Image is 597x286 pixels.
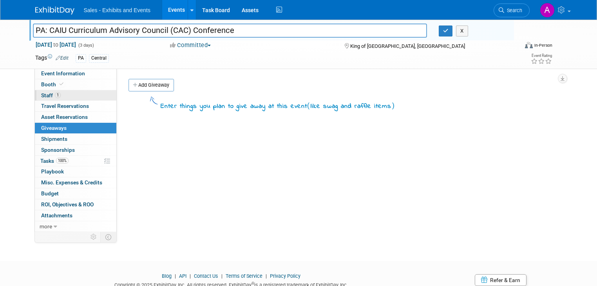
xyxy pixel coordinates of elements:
[35,199,116,210] a: ROI, Objectives & ROO
[41,147,75,153] span: Sponsorships
[56,158,69,164] span: 100%
[251,281,254,286] sup: ®
[525,42,533,48] img: Format-Inperson.png
[226,273,262,279] a: Terms of Service
[35,7,74,15] img: ExhibitDay
[84,7,150,13] span: Sales - Exhibits and Events
[35,123,116,133] a: Giveaways
[167,41,214,49] button: Committed
[264,273,269,279] span: |
[41,179,102,186] span: Misc. Expenses & Credits
[307,102,311,109] span: (
[35,112,116,122] a: Asset Reservations
[41,190,59,197] span: Budget
[35,156,116,166] a: Tasks100%
[35,166,116,177] a: Playbook
[161,101,395,111] div: Enter things you plan to give away at this event like swag and raffle items
[534,42,552,48] div: In-Person
[41,81,65,87] span: Booth
[41,168,64,175] span: Playbook
[60,82,63,86] i: Booth reservation complete
[41,92,61,98] span: Staff
[35,134,116,144] a: Shipments
[35,221,116,232] a: more
[219,273,224,279] span: |
[35,188,116,199] a: Budget
[40,223,52,230] span: more
[100,232,116,242] td: Toggle Event Tabs
[173,273,178,279] span: |
[540,3,555,18] img: Andy Brenner
[391,102,395,109] span: )
[179,273,186,279] a: API
[35,101,116,111] a: Travel Reservations
[350,43,465,49] span: King of [GEOGRAPHIC_DATA], [GEOGRAPHIC_DATA]
[475,274,526,286] a: Refer & Earn
[87,232,101,242] td: Personalize Event Tab Strip
[128,79,174,91] a: Add Giveaway
[494,4,530,17] a: Search
[35,79,116,90] a: Booth
[76,54,86,62] div: PA
[35,210,116,221] a: Attachments
[41,103,89,109] span: Travel Reservations
[41,201,94,208] span: ROI, Objectives & ROO
[188,273,193,279] span: |
[504,7,522,13] span: Search
[78,43,94,48] span: (3 days)
[35,41,76,48] span: [DATE] [DATE]
[41,114,88,120] span: Asset Reservations
[52,42,60,48] span: to
[55,92,61,98] span: 1
[35,54,69,63] td: Tags
[41,136,67,142] span: Shipments
[194,273,218,279] a: Contact Us
[35,68,116,79] a: Event Information
[89,54,109,62] div: Central
[270,273,300,279] a: Privacy Policy
[40,158,69,164] span: Tasks
[531,54,552,58] div: Event Rating
[35,90,116,101] a: Staff1
[41,125,67,131] span: Giveaways
[56,55,69,61] a: Edit
[476,41,552,53] div: Event Format
[456,26,468,36] button: X
[41,70,85,77] span: Event Information
[35,145,116,155] a: Sponsorships
[35,177,116,188] a: Misc. Expenses & Credits
[162,273,172,279] a: Blog
[41,212,72,219] span: Attachments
